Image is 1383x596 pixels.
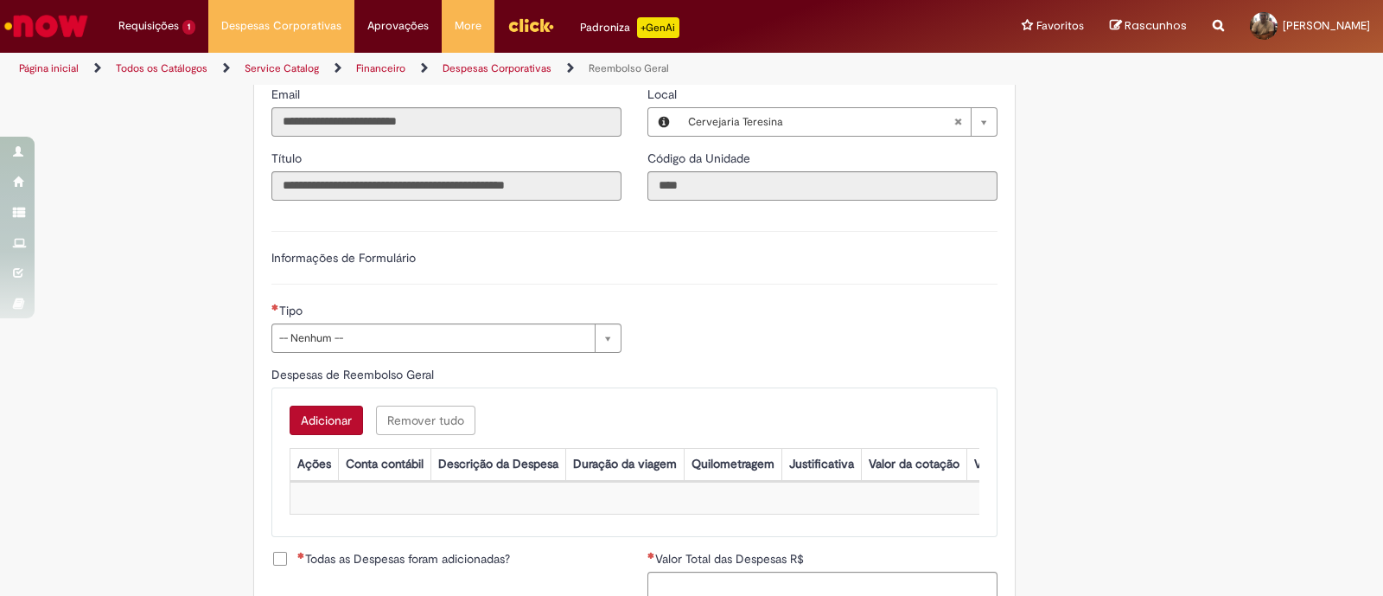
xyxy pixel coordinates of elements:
span: Local [647,87,680,102]
a: Cervejaria TeresinaLimpar campo Local [679,108,997,136]
span: Somente leitura - Título [271,151,305,166]
span: Somente leitura - Email [271,87,303,102]
img: ServiceNow [2,9,91,43]
span: Todas as Despesas foram adicionadas? [297,550,510,567]
button: Add a row for Despesas de Reembolso Geral [290,406,363,435]
a: Página inicial [19,61,79,75]
span: Rascunhos [1125,17,1187,34]
label: Informações de Formulário [271,250,416,266]
input: Título [271,171,621,201]
span: Despesas Corporativas [221,17,341,35]
span: Despesas de Reembolso Geral [271,367,437,382]
a: Todos os Catálogos [116,61,207,75]
span: Somente leitura - Código da Unidade [647,151,754,166]
span: -- Nenhum -- [279,324,586,352]
div: Padroniza [580,17,679,38]
button: Local, Visualizar este registro Cervejaria Teresina [648,108,679,136]
span: More [455,17,481,35]
th: Ações [290,448,338,480]
th: Valor da cotação [861,448,966,480]
th: Valor por Litro [966,448,1058,480]
th: Conta contábil [338,448,430,480]
label: Somente leitura - Título [271,150,305,167]
th: Quilometragem [684,448,781,480]
ul: Trilhas de página [13,53,909,85]
input: Email [271,107,621,137]
a: Despesas Corporativas [443,61,551,75]
span: 1 [182,20,195,35]
span: [PERSON_NAME] [1283,18,1370,33]
p: +GenAi [637,17,679,38]
span: Valor Total das Despesas R$ [655,551,807,567]
span: Tipo [279,303,306,318]
th: Descrição da Despesa [430,448,565,480]
img: click_logo_yellow_360x200.png [507,12,554,38]
a: Reembolso Geral [589,61,669,75]
label: Somente leitura - Email [271,86,303,103]
th: Justificativa [781,448,861,480]
span: Necessários [647,552,655,559]
span: Necessários [297,552,305,559]
span: Requisições [118,17,179,35]
span: Cervejaria Teresina [688,108,953,136]
span: Aprovações [367,17,429,35]
input: Código da Unidade [647,171,997,201]
label: Somente leitura - Código da Unidade [647,150,754,167]
a: Financeiro [356,61,405,75]
span: Favoritos [1036,17,1084,35]
abbr: Limpar campo Local [945,108,971,136]
span: Necessários [271,304,279,311]
th: Duração da viagem [565,448,684,480]
a: Service Catalog [245,61,319,75]
a: Rascunhos [1110,18,1187,35]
